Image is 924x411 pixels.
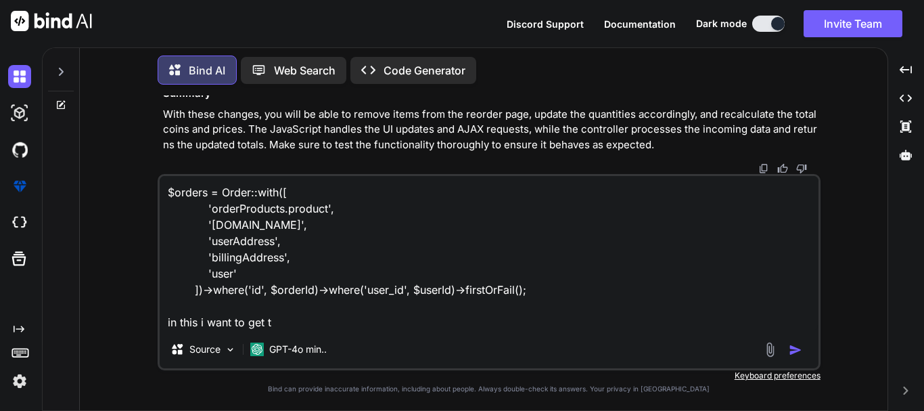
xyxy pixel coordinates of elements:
[507,18,584,30] span: Discord Support
[158,370,821,381] p: Keyboard preferences
[604,18,676,30] span: Documentation
[163,107,818,153] p: With these changes, you will be able to remove items from the reorder page, update the quantities...
[8,102,31,125] img: darkAi-studio
[8,211,31,234] img: cloudideIcon
[604,17,676,31] button: Documentation
[225,344,236,355] img: Pick Models
[160,176,818,330] textarea: $orders = Order::with([ 'orderProducts.product', '[DOMAIN_NAME]', 'userAddress', 'billingAddress'...
[384,62,465,79] p: Code Generator
[8,65,31,88] img: darkChat
[189,343,221,356] p: Source
[696,17,747,30] span: Dark mode
[8,138,31,161] img: githubDark
[758,163,769,174] img: copy
[250,343,264,356] img: GPT-4o mini
[777,163,788,174] img: like
[8,370,31,393] img: settings
[789,343,802,357] img: icon
[796,163,807,174] img: dislike
[804,10,902,37] button: Invite Team
[189,62,225,79] p: Bind AI
[269,343,327,356] p: GPT-4o min..
[11,11,92,31] img: Bind AI
[158,384,821,394] p: Bind can provide inaccurate information, including about people. Always double-check its answers....
[762,342,778,358] img: attachment
[274,62,336,79] p: Web Search
[507,17,584,31] button: Discord Support
[8,175,31,198] img: premium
